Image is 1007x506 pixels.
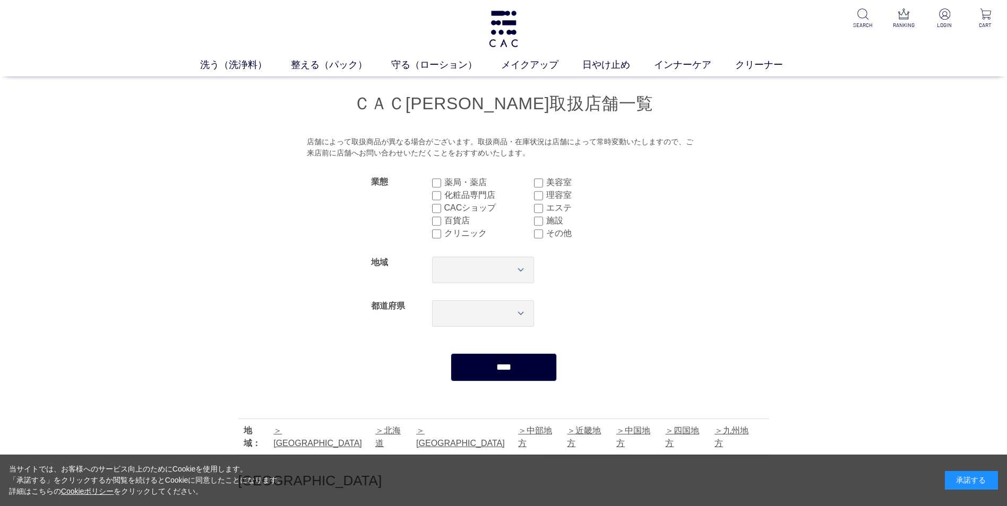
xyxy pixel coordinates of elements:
a: RANKING [891,8,917,29]
a: 四国地方 [665,426,699,448]
a: 中部地方 [518,426,552,448]
label: 理容室 [546,189,636,202]
a: SEARCH [850,8,876,29]
a: 日やけ止め [582,58,654,72]
label: 施設 [546,214,636,227]
a: 整える（パック） [291,58,391,72]
a: メイクアップ [501,58,582,72]
h1: ＣＡＣ[PERSON_NAME]取扱店舗一覧 [238,92,769,115]
a: [GEOGRAPHIC_DATA] [273,426,362,448]
label: その他 [546,227,636,240]
p: CART [972,21,999,29]
a: 洗う（洗浄料） [200,58,291,72]
a: 近畿地方 [567,426,601,448]
label: 地域 [371,258,388,267]
div: 店舗によって取扱商品が異なる場合がございます。取扱商品・在庫状況は店舗によって常時変動いたしますので、ご来店前に店舗へお問い合わせいただくことをおすすめいたします。 [307,136,700,159]
label: 化粧品専門店 [444,189,534,202]
label: 薬局・薬店 [444,176,534,189]
a: [GEOGRAPHIC_DATA] [416,426,505,448]
a: 北海道 [375,426,401,448]
p: LOGIN [932,21,958,29]
label: 都道府県 [371,301,405,310]
label: エステ [546,202,636,214]
label: 百貨店 [444,214,534,227]
p: RANKING [891,21,917,29]
a: 中国地方 [616,426,650,448]
div: 当サイトでは、お客様へのサービス向上のためにCookieを使用します。 「承諾する」をクリックするか閲覧を続けるとCookieに同意したことになります。 詳細はこちらの をクリックしてください。 [9,464,285,497]
p: SEARCH [850,21,876,29]
label: クリニック [444,227,534,240]
a: クリーナー [735,58,807,72]
label: CACショップ [444,202,534,214]
a: LOGIN [932,8,958,29]
a: 九州地方 [715,426,748,448]
div: 地域： [244,424,269,450]
label: 業態 [371,177,388,186]
a: 守る（ローション） [391,58,501,72]
a: Cookieポリシー [61,487,114,495]
a: インナーケア [654,58,735,72]
div: 承諾する [945,471,998,490]
img: logo [487,11,520,47]
a: CART [972,8,999,29]
label: 美容室 [546,176,636,189]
